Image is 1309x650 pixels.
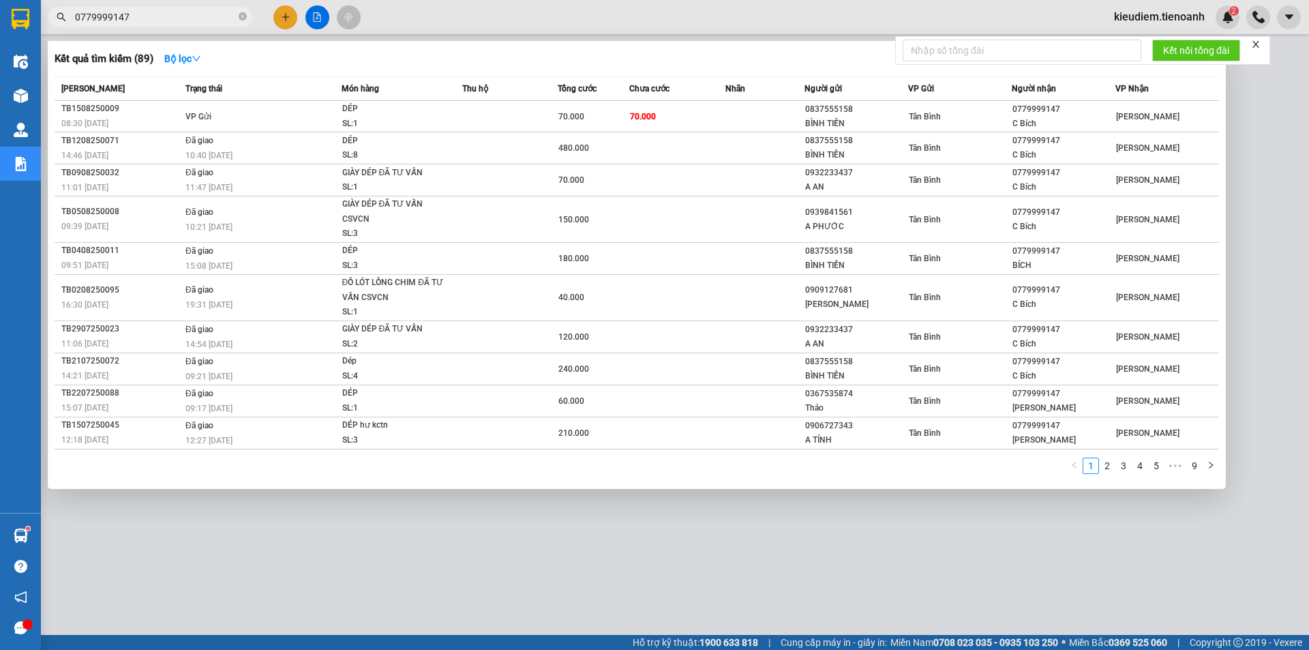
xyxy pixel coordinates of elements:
div: 0837555158 [805,244,907,258]
div: TB0408250011 [61,243,181,258]
span: Tân Bình [909,215,941,224]
span: notification [14,591,27,604]
span: 70.000 [558,175,584,185]
span: 70.000 [630,112,656,121]
div: 0367535874 [805,387,907,401]
span: Đã giao [185,168,213,177]
span: 70.000 [558,112,584,121]
div: GIÀY DÉP ĐÃ TƯ VẤN CSVCN [342,197,445,226]
button: left [1066,458,1083,474]
span: [PERSON_NAME] [1116,143,1179,153]
div: A AN [805,180,907,194]
div: 0837555158 [805,102,907,117]
div: C Bích [1012,297,1115,312]
div: 0939841561 [805,205,907,220]
span: Đã giao [185,136,213,145]
div: SL: 4 [342,369,445,384]
span: 09:21 [DATE] [185,372,232,381]
div: DÉP [342,243,445,258]
span: VP Gửi [185,112,211,121]
div: [PERSON_NAME] [805,297,907,312]
div: 0779999147 [1012,205,1115,220]
div: [PERSON_NAME] [1012,433,1115,447]
div: 0779999147 [1012,323,1115,337]
span: [PERSON_NAME] [1116,293,1179,302]
div: TB2107250072 [61,354,181,368]
div: C Bích [1012,180,1115,194]
div: A AN [805,337,907,351]
span: left [1070,461,1079,469]
span: 240.000 [558,364,589,374]
span: 15:08 [DATE] [185,261,232,271]
div: 0779999147 [1012,355,1115,369]
span: Tân Bình [909,428,941,438]
div: 0909127681 [805,283,907,297]
span: 08:30 [DATE] [61,119,108,128]
div: 0779999147 [1012,419,1115,433]
span: 09:39 [DATE] [61,222,108,231]
span: close-circle [239,12,247,20]
span: Đã giao [185,389,213,398]
img: warehouse-icon [14,55,28,69]
span: right [1207,461,1215,469]
div: 0779999147 [1012,387,1115,401]
span: Món hàng [342,84,379,93]
span: [PERSON_NAME] [1116,215,1179,224]
div: BÌNH TIẾN [805,369,907,383]
div: SL: 8 [342,148,445,163]
div: Dép [342,354,445,369]
input: Tìm tên, số ĐT hoặc mã đơn [75,10,236,25]
div: [PERSON_NAME] [1012,401,1115,415]
span: Tân Bình [909,293,941,302]
span: 180.000 [558,254,589,263]
div: SL: 3 [342,226,445,241]
li: 5 [1148,458,1164,474]
img: logo-vxr [12,9,29,29]
li: Next 5 Pages [1164,458,1186,474]
span: [PERSON_NAME] [1116,254,1179,263]
div: C Bích [1012,337,1115,351]
div: DÉP [342,102,445,117]
span: down [192,54,201,63]
span: VP Gửi [908,84,934,93]
div: 0779999147 [1012,166,1115,180]
span: Tân Bình [909,396,941,406]
span: 10:40 [DATE] [185,151,232,160]
span: [PERSON_NAME] [1116,396,1179,406]
div: SL: 1 [342,305,445,320]
span: Tân Bình [909,112,941,121]
span: 210.000 [558,428,589,438]
div: SL: 3 [342,433,445,448]
div: BÌNH TIẾN [805,258,907,273]
span: 09:17 [DATE] [185,404,232,413]
span: Thu hộ [462,84,488,93]
div: GIÀY DÉP ĐÃ TƯ VẤN [342,322,445,337]
div: SL: 2 [342,337,445,352]
span: 60.000 [558,396,584,406]
span: 11:47 [DATE] [185,183,232,192]
div: 0779999147 [1012,134,1115,148]
span: [PERSON_NAME] [61,84,125,93]
div: 0779999147 [1012,283,1115,297]
div: SL: 1 [342,401,445,416]
div: BÍCH [1012,258,1115,273]
div: A TÍNH [805,433,907,447]
div: C Bích [1012,148,1115,162]
div: Thảo [805,401,907,415]
span: [PERSON_NAME] [1116,112,1179,121]
span: Nhãn [725,84,745,93]
div: C Bích [1012,369,1115,383]
span: 16:30 [DATE] [61,300,108,310]
span: Tân Bình [909,332,941,342]
span: [PERSON_NAME] [1116,428,1179,438]
li: 3 [1115,458,1132,474]
div: 0837555158 [805,355,907,369]
span: 40.000 [558,293,584,302]
div: TB1508250009 [61,102,181,116]
span: 14:21 [DATE] [61,371,108,381]
span: close-circle [239,11,247,24]
span: Tân Bình [909,254,941,263]
li: Previous Page [1066,458,1083,474]
span: 14:54 [DATE] [185,340,232,349]
div: DÉP [342,134,445,149]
